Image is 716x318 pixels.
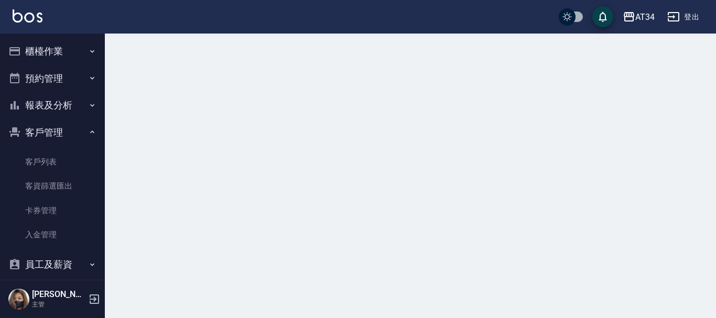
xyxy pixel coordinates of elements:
[4,150,101,174] a: 客戶列表
[592,6,613,27] button: save
[4,38,101,65] button: 櫃檯作業
[619,6,659,28] button: AT34
[13,9,42,23] img: Logo
[4,223,101,247] a: 入金管理
[32,289,85,300] h5: [PERSON_NAME]
[663,7,703,27] button: 登出
[4,174,101,198] a: 客資篩選匯出
[4,251,101,278] button: 員工及薪資
[4,92,101,119] button: 報表及分析
[4,65,101,92] button: 預約管理
[8,289,29,310] img: Person
[32,300,85,309] p: 主管
[4,278,101,305] button: 商品管理
[4,119,101,146] button: 客戶管理
[635,10,655,24] div: AT34
[4,199,101,223] a: 卡券管理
